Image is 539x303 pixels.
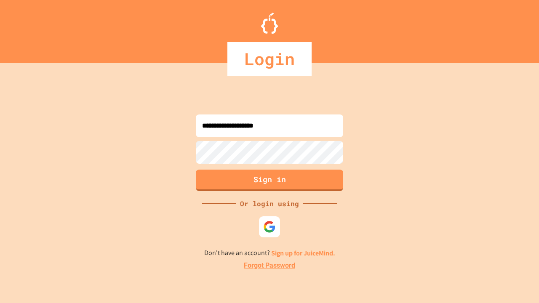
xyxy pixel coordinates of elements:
div: Or login using [236,199,303,209]
a: Forgot Password [244,260,295,271]
a: Sign up for JuiceMind. [271,249,335,258]
img: Logo.svg [261,13,278,34]
p: Don't have an account? [204,248,335,258]
button: Sign in [196,170,343,191]
div: Login [227,42,312,76]
img: google-icon.svg [263,221,276,233]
